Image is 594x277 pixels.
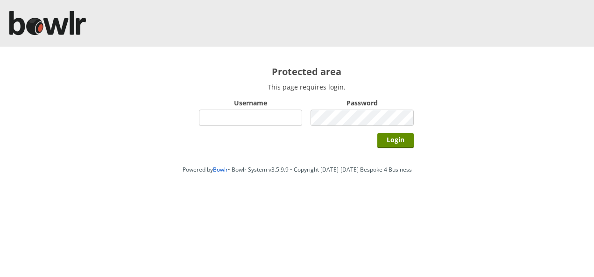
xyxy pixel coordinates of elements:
p: This page requires login. [199,83,414,91]
a: Bowlr [213,166,228,173]
span: Powered by • Bowlr System v3.5.9.9 • Copyright [DATE]-[DATE] Bespoke 4 Business [183,166,412,173]
h2: Protected area [199,65,414,78]
label: Username [199,98,302,107]
input: Login [377,133,414,148]
label: Password [311,98,414,107]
